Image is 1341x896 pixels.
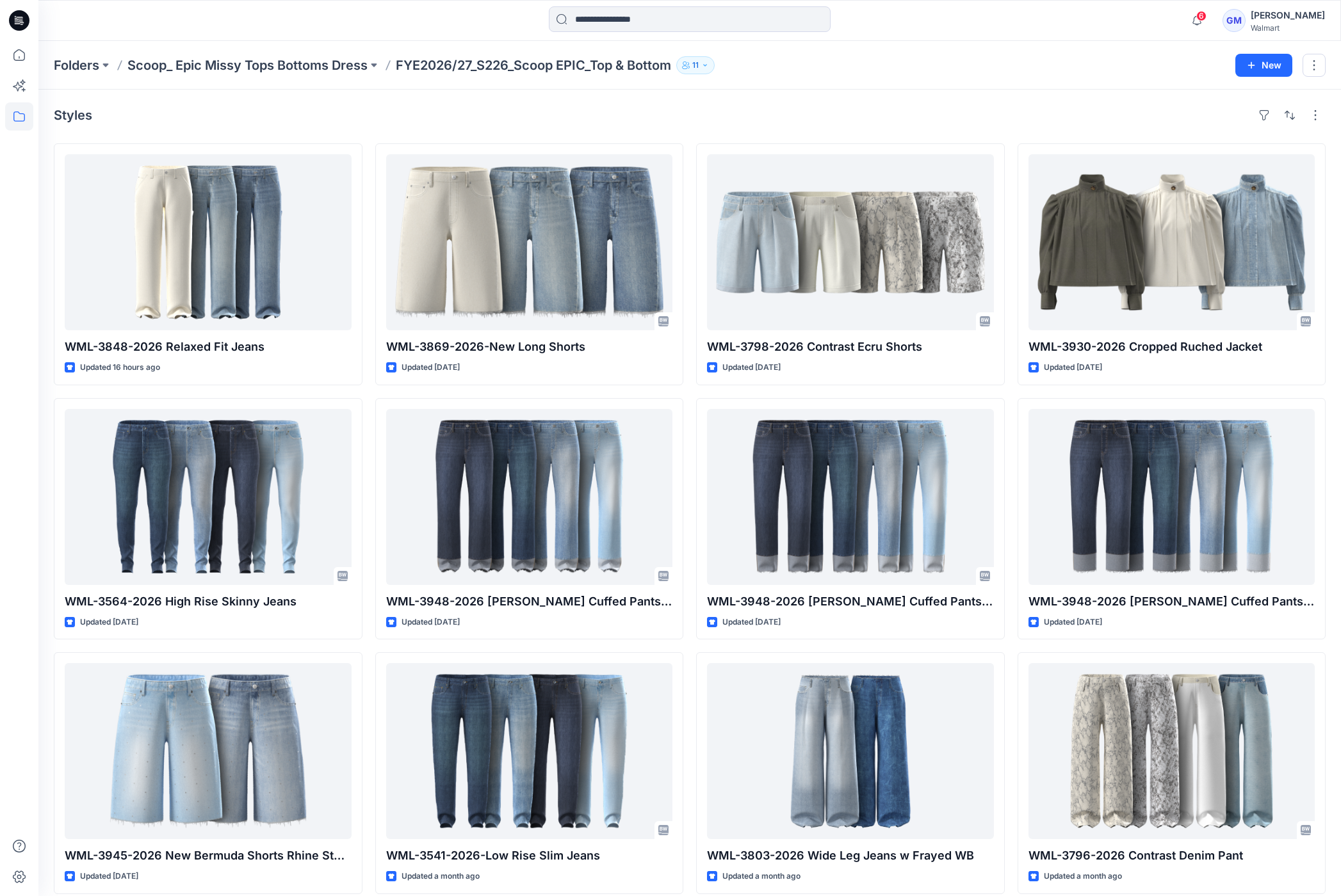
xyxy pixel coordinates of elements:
a: WML-3541-2026-Low Rise Slim Jeans [386,663,673,839]
p: Updated [DATE] [80,616,138,629]
button: 11 [676,56,715,74]
p: Updated [DATE] [80,870,138,883]
a: WML-3869-2026-New Long Shorts [386,154,673,330]
h4: Styles [54,108,92,123]
p: WML-3564-2026 High Rise Skinny Jeans [65,593,352,611]
p: Updated a month ago [722,870,801,883]
p: WML-3948-2026 [PERSON_NAME] Cuffed Pants-27 Inseam [707,593,994,611]
p: WML-3796-2026 Contrast Denim Pant [1028,847,1315,865]
p: 11 [692,58,699,72]
a: WML-3564-2026 High Rise Skinny Jeans [65,409,352,585]
p: WML-3945-2026 New Bermuda Shorts Rhine Stones [65,847,352,865]
a: WML-3930-2026 Cropped Ruched Jacket [1028,154,1315,330]
p: WML-3869-2026-New Long Shorts [386,338,673,356]
a: WML-3803-2026 Wide Leg Jeans w Frayed WB [707,663,994,839]
span: 6 [1196,11,1207,21]
p: WML-3930-2026 Cropped Ruched Jacket [1028,338,1315,356]
a: WML-3948-2026 Benton Cuffed Pants-29 Inseam [386,409,673,585]
p: WML-3948-2026 [PERSON_NAME] Cuffed Pants-29 Inseam [386,593,673,611]
p: WML-3803-2026 Wide Leg Jeans w Frayed WB [707,847,994,865]
a: WML-3945-2026 New Bermuda Shorts Rhine Stones [65,663,352,839]
p: Updated [DATE] [402,616,460,629]
p: Updated [DATE] [1044,616,1102,629]
a: WML-3948-2026 Benton Cuffed Pants-25 Inseam [1028,409,1315,585]
a: Scoop_ Epic Missy Tops Bottoms Dress [127,56,368,74]
p: WML-3848-2026 Relaxed Fit Jeans [65,338,352,356]
a: Folders [54,56,99,74]
p: WML-3798-2026 Contrast Ecru Shorts [707,338,994,356]
a: WML-3796-2026 Contrast Denim Pant [1028,663,1315,839]
div: GM [1223,9,1246,32]
p: Updated 16 hours ago [80,361,160,374]
a: WML-3948-2026 Benton Cuffed Pants-27 Inseam [707,409,994,585]
a: WML-3798-2026 Contrast Ecru Shorts [707,154,994,330]
button: New [1235,54,1292,77]
a: WML-3848-2026 Relaxed Fit Jeans [65,154,352,330]
p: WML-3948-2026 [PERSON_NAME] Cuffed Pants-25 Inseam [1028,593,1315,611]
p: Updated [DATE] [402,361,460,374]
p: Updated [DATE] [722,361,781,374]
p: Updated a month ago [1044,870,1122,883]
p: WML-3541-2026-Low Rise Slim Jeans [386,847,673,865]
div: [PERSON_NAME] [1251,8,1325,23]
p: Updated [DATE] [722,616,781,629]
p: Updated a month ago [402,870,480,883]
p: Updated [DATE] [1044,361,1102,374]
div: Walmart [1251,23,1325,33]
p: FYE2026/27_S226_Scoop EPIC_Top & Bottom [396,56,671,74]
